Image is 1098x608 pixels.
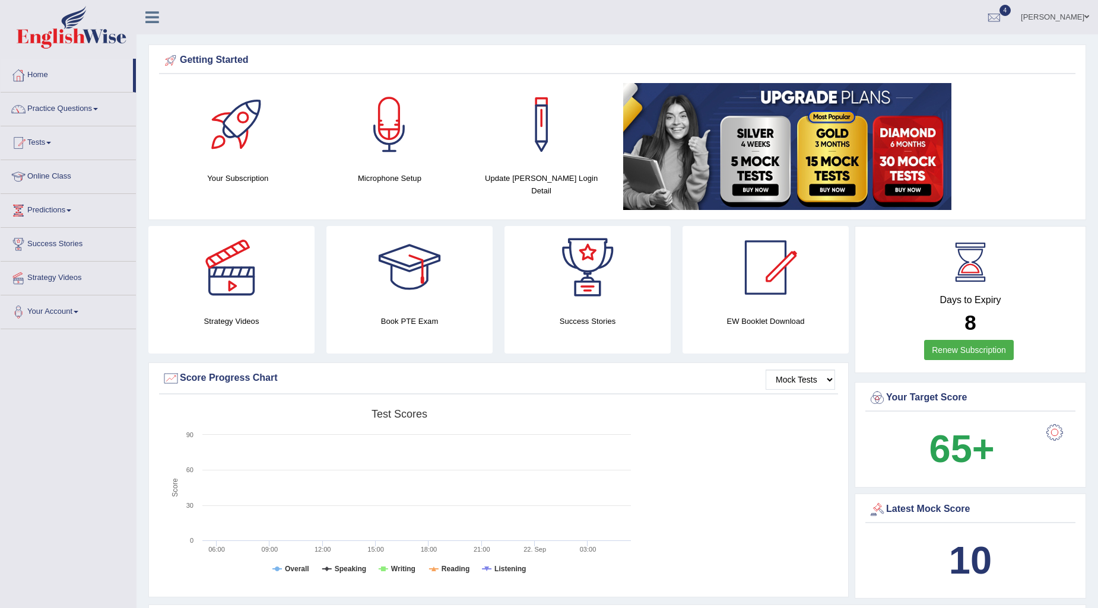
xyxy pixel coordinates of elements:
h4: EW Booklet Download [683,315,849,327]
tspan: Reading [442,565,469,573]
div: Score Progress Chart [162,370,835,387]
h4: Your Subscription [168,172,308,184]
tspan: Speaking [335,565,366,573]
tspan: Test scores [372,408,427,420]
text: 09:00 [262,546,278,553]
tspan: 22. Sep [523,546,546,553]
a: Home [1,59,133,88]
text: 12:00 [315,546,331,553]
tspan: Writing [391,565,415,573]
a: Success Stories [1,228,136,257]
h4: Microphone Setup [320,172,460,184]
a: Strategy Videos [1,262,136,291]
a: Your Account [1,295,136,325]
a: Online Class [1,160,136,190]
div: Latest Mock Score [868,501,1072,518]
text: 0 [190,537,193,544]
tspan: Score [171,478,179,497]
text: 90 [186,431,193,438]
tspan: Listening [494,565,526,573]
a: Renew Subscription [924,340,1014,360]
b: 10 [949,539,992,582]
tspan: Overall [285,565,309,573]
a: Tests [1,126,136,156]
text: 15:00 [367,546,384,553]
a: Predictions [1,194,136,224]
text: 21:00 [474,546,490,553]
h4: Success Stories [504,315,671,327]
span: 4 [999,5,1011,16]
a: Practice Questions [1,93,136,122]
h4: Days to Expiry [868,295,1072,305]
div: Your Target Score [868,389,1072,407]
h4: Book PTE Exam [326,315,493,327]
div: Getting Started [162,52,1072,69]
b: 65+ [929,427,995,470]
b: 8 [964,311,976,334]
h4: Strategy Videos [148,315,315,327]
text: 60 [186,466,193,473]
img: small5.jpg [623,83,951,210]
text: 30 [186,502,193,509]
h4: Update [PERSON_NAME] Login Detail [471,172,611,197]
text: 18:00 [421,546,437,553]
text: 06:00 [208,546,225,553]
text: 03:00 [580,546,596,553]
